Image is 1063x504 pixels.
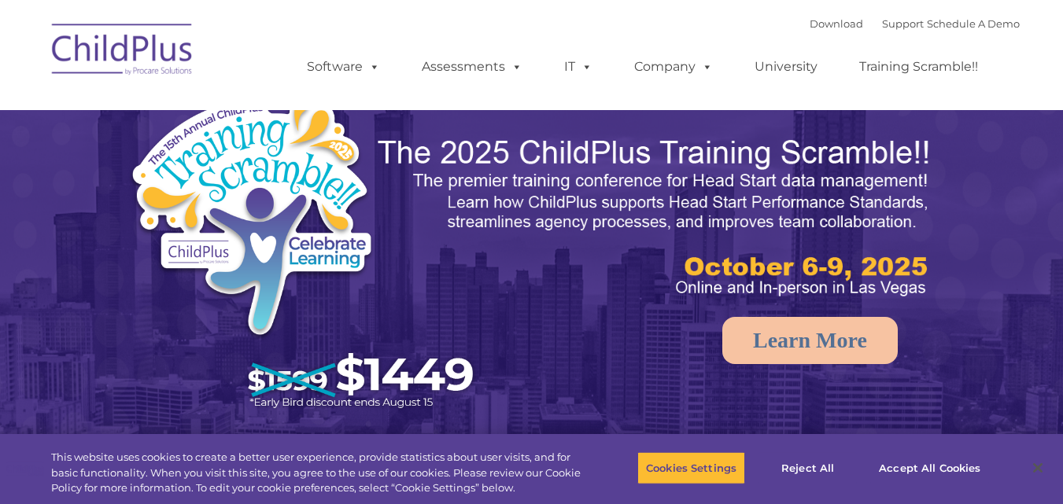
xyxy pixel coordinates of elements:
img: ChildPlus by Procare Solutions [44,13,201,91]
a: Assessments [406,51,538,83]
a: Company [618,51,729,83]
a: Download [810,17,863,30]
a: Learn More [722,317,898,364]
a: University [739,51,833,83]
button: Cookies Settings [637,451,745,484]
a: Software [291,51,396,83]
div: This website uses cookies to create a better user experience, provide statistics about user visit... [51,450,585,496]
button: Reject All [758,451,857,484]
a: Support [882,17,924,30]
a: Schedule A Demo [927,17,1020,30]
a: IT [548,51,608,83]
a: Training Scramble!! [843,51,994,83]
font: | [810,17,1020,30]
span: Phone number [219,168,286,180]
button: Close [1021,451,1055,485]
span: Last name [219,104,267,116]
button: Accept All Cookies [870,451,989,484]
